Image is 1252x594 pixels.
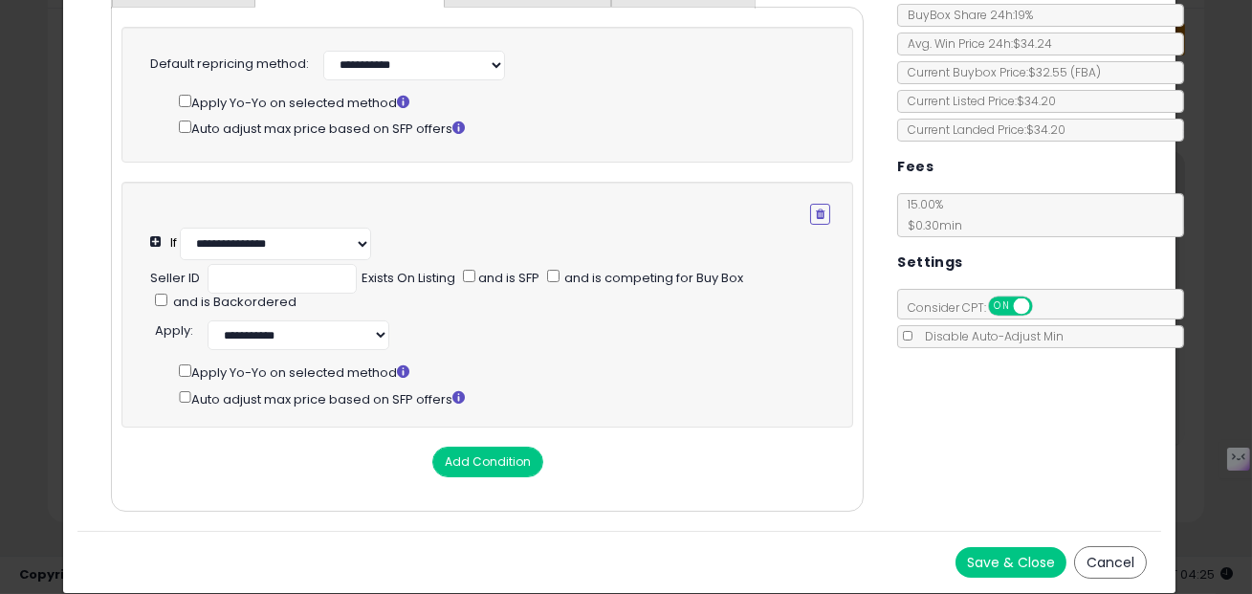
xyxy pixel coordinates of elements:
span: Consider CPT: [898,299,1058,316]
span: and is SFP [475,269,539,287]
h5: Settings [897,251,962,275]
button: Add Condition [432,447,543,477]
span: and is Backordered [170,293,297,311]
label: Default repricing method: [150,55,309,74]
span: Current Landed Price: $34.20 [898,121,1065,138]
span: and is competing for Buy Box [562,269,744,287]
div: Apply Yo-Yo on selected method [179,91,830,112]
i: Remove Condition [816,209,824,220]
span: Avg. Win Price 24h: $34.24 [898,35,1052,52]
span: $32.55 [1028,64,1101,80]
button: Save & Close [955,547,1066,578]
span: ON [991,298,1015,315]
span: 15.00 % [898,196,962,233]
span: $0.30 min [898,217,962,233]
span: OFF [1030,298,1061,315]
span: Current Listed Price: $34.20 [898,93,1056,109]
div: Apply Yo-Yo on selected method [179,361,845,382]
span: Disable Auto-Adjust Min [915,328,1064,344]
span: Apply [155,321,190,340]
div: Exists On Listing [362,270,455,288]
span: Current Buybox Price: [898,64,1101,80]
div: Seller ID [150,270,200,288]
span: ( FBA ) [1070,64,1101,80]
div: Auto adjust max price based on SFP offers [179,387,845,408]
div: : [155,316,193,341]
h5: Fees [897,155,934,179]
div: Auto adjust max price based on SFP offers [179,117,830,138]
span: BuyBox Share 24h: 19% [898,7,1033,23]
button: Cancel [1074,546,1147,579]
